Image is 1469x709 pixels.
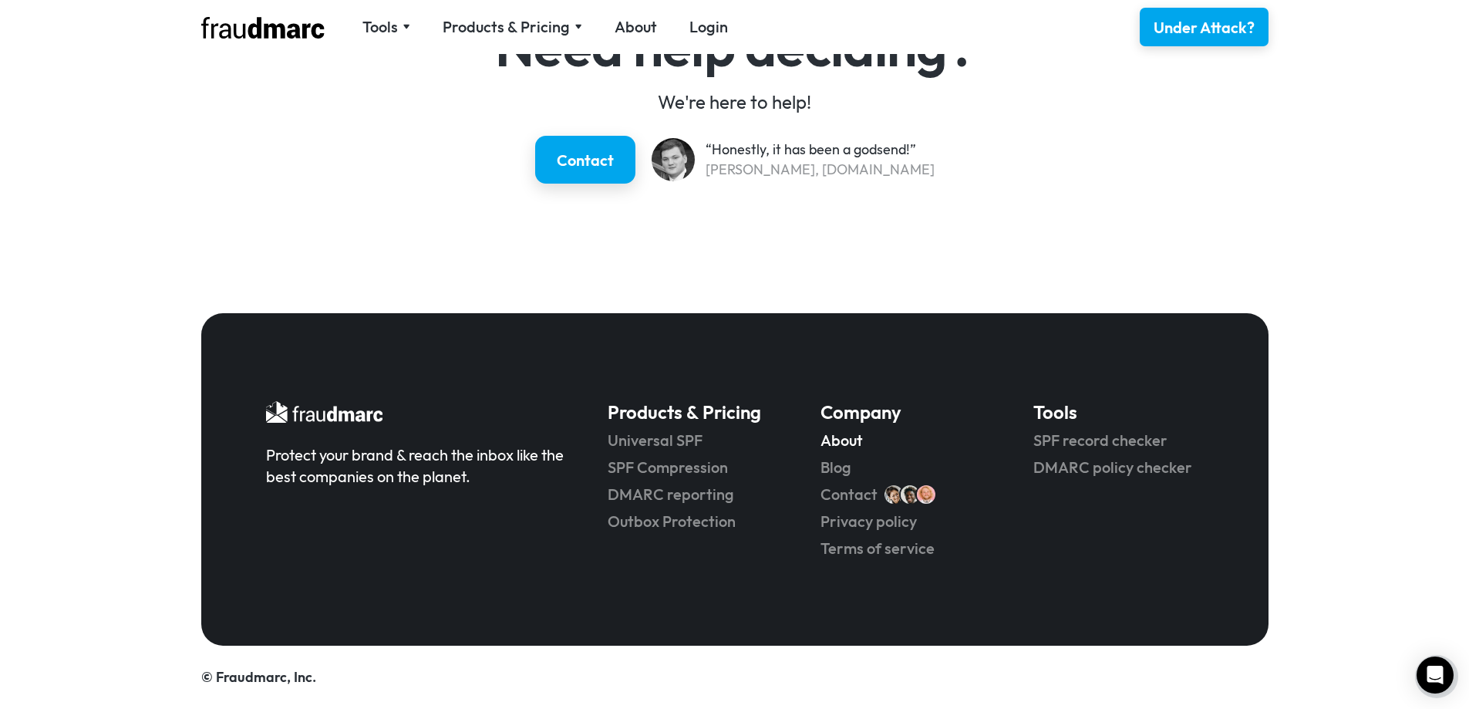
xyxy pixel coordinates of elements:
[615,16,657,38] a: About
[266,444,564,488] div: Protect your brand & reach the inbox like the best companies on the planet.
[820,457,990,478] a: Blog
[457,19,1012,73] h4: Need help deciding?
[820,400,990,424] h5: Company
[820,538,990,559] a: Terms of service
[820,484,878,505] a: Contact
[608,430,777,451] a: Universal SPF
[1033,430,1203,451] a: SPF record checker
[1140,8,1269,46] a: Under Attack?
[443,16,582,38] div: Products & Pricing
[820,430,990,451] a: About
[608,457,777,478] a: SPF Compression
[443,16,570,38] div: Products & Pricing
[557,150,614,171] div: Contact
[1154,17,1255,39] div: Under Attack?
[362,16,410,38] div: Tools
[1033,457,1203,478] a: DMARC policy checker
[608,400,777,424] h5: Products & Pricing
[706,160,935,180] div: [PERSON_NAME], [DOMAIN_NAME]
[201,668,316,686] a: © Fraudmarc, Inc.
[1417,657,1454,694] div: Open Intercom Messenger
[689,16,728,38] a: Login
[608,484,777,505] a: DMARC reporting
[362,16,398,38] div: Tools
[535,136,635,184] a: Contact
[706,140,935,160] div: “Honestly, it has been a godsend!”
[820,511,990,532] a: Privacy policy
[457,89,1012,114] div: We're here to help!
[1033,400,1203,424] h5: Tools
[608,511,777,532] a: Outbox Protection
